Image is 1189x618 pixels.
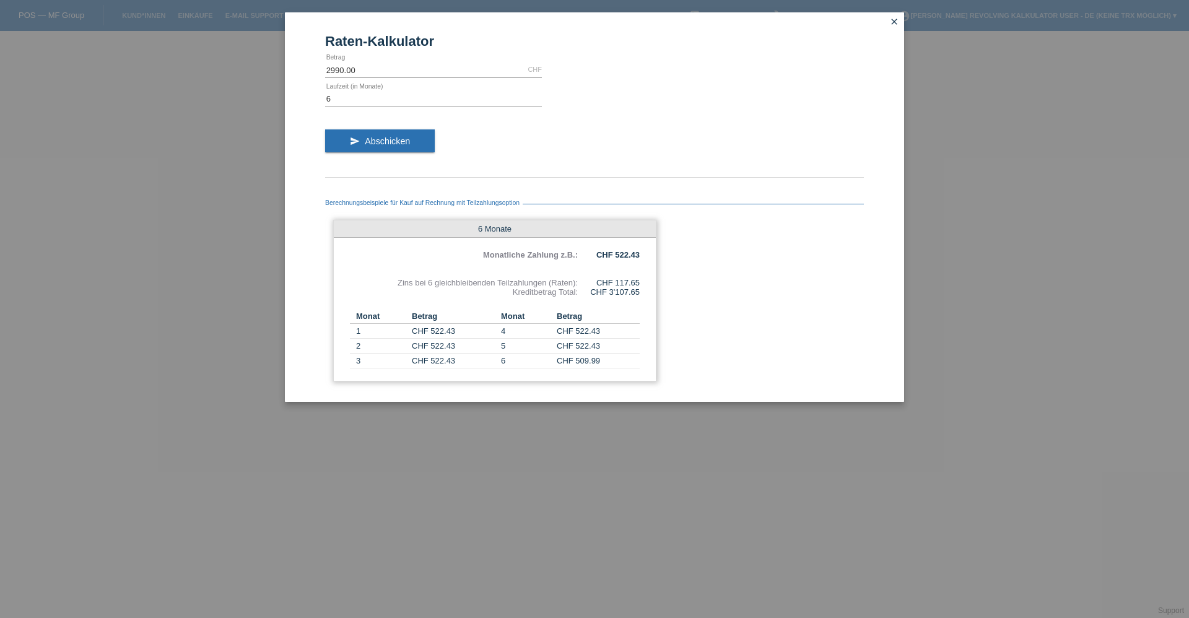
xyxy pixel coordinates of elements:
[325,129,435,153] button: send Abschicken
[557,339,640,354] td: CHF 522.43
[325,199,523,206] span: Berechnungsbeispiele für Kauf auf Rechnung mit Teilzahlungsoption
[483,250,578,259] b: Monatliche Zahlung z.B.:
[325,33,864,49] h1: Raten-Kalkulator
[495,354,557,368] td: 6
[412,354,495,368] td: CHF 522.43
[886,15,902,30] a: close
[495,309,557,324] th: Monat
[578,287,640,297] div: CHF 3'107.65
[350,278,578,287] div: Zins bei 6 gleichbleibenden Teilzahlungen (Raten):
[412,324,495,339] td: CHF 522.43
[578,278,640,287] div: CHF 117.65
[350,324,412,339] td: 1
[495,339,557,354] td: 5
[889,17,899,27] i: close
[596,250,640,259] b: CHF 522.43
[350,287,578,297] div: Kreditbetrag Total:
[557,354,640,368] td: CHF 509.99
[412,339,495,354] td: CHF 522.43
[350,339,412,354] td: 2
[412,309,495,324] th: Betrag
[557,309,640,324] th: Betrag
[557,324,640,339] td: CHF 522.43
[495,324,557,339] td: 4
[528,66,542,73] div: CHF
[334,220,656,238] div: 6 Monate
[350,309,412,324] th: Monat
[350,354,412,368] td: 3
[365,136,410,146] span: Abschicken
